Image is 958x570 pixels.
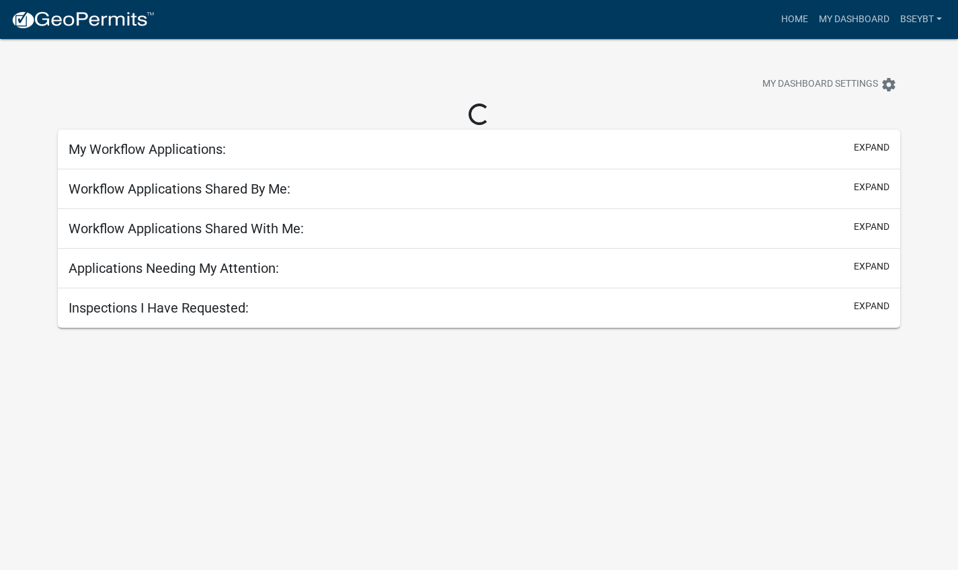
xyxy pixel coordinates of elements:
[69,260,279,276] h5: Applications Needing My Attention:
[69,220,304,237] h5: Workflow Applications Shared With Me:
[895,7,947,32] a: Bseybt
[854,259,889,274] button: expand
[762,77,878,93] span: My Dashboard Settings
[854,180,889,194] button: expand
[752,71,908,97] button: My Dashboard Settingssettings
[69,181,290,197] h5: Workflow Applications Shared By Me:
[854,299,889,313] button: expand
[881,77,897,93] i: settings
[776,7,813,32] a: Home
[854,140,889,155] button: expand
[813,7,895,32] a: My Dashboard
[69,300,249,316] h5: Inspections I Have Requested:
[854,220,889,234] button: expand
[69,141,226,157] h5: My Workflow Applications:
